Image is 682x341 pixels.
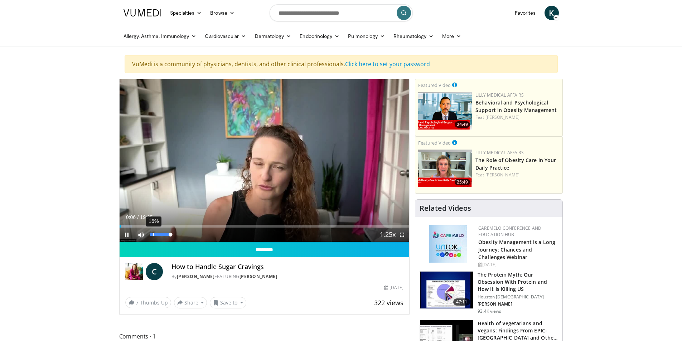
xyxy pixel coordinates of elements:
a: [PERSON_NAME] [485,172,519,178]
span: 47:11 [453,298,470,306]
a: Specialties [166,6,206,20]
span: Comments 1 [119,332,410,341]
a: Behavioral and Psychological Support in Obesity Management [475,99,557,113]
img: Dr. Carolynn Francavilla [125,263,143,280]
small: Featured Video [418,82,451,88]
video-js: Video Player [120,79,410,242]
a: Dermatology [251,29,296,43]
a: K [545,6,559,20]
span: 24:49 [455,121,470,128]
div: Feat. [475,114,560,121]
button: Save to [210,297,246,308]
img: ba3304f6-7838-4e41-9c0f-2e31ebde6754.png.150x105_q85_crop-smart_upscale.png [418,92,472,130]
a: Pulmonology [344,29,389,43]
a: 25:49 [418,150,472,187]
img: e1208b6b-349f-4914-9dd7-f97803bdbf1d.png.150x105_q85_crop-smart_upscale.png [418,150,472,187]
a: Favorites [511,6,540,20]
a: Rheumatology [389,29,438,43]
img: b7b8b05e-5021-418b-a89a-60a270e7cf82.150x105_q85_crop-smart_upscale.jpg [420,272,473,309]
span: 0:06 [126,214,136,220]
a: 47:11 The Protein Myth: Our Obsession With Protein and How It Is Killing US Houston [DEMOGRAPHIC_... [420,271,558,314]
input: Search topics, interventions [270,4,413,21]
a: 7 Thumbs Up [125,297,171,308]
h4: How to Handle Sugar Cravings [171,263,403,271]
a: Allergy, Asthma, Immunology [119,29,201,43]
small: Featured Video [418,140,451,146]
h3: The Protein Myth: Our Obsession With Protein and How It Is Killing US [478,271,558,293]
button: Pause [120,228,134,242]
a: Lilly Medical Affairs [475,92,524,98]
img: 45df64a9-a6de-482c-8a90-ada250f7980c.png.150x105_q85_autocrop_double_scale_upscale_version-0.2.jpg [429,225,467,263]
a: Obesity Management is a Long Journey: Chances and Challenges Webinar [478,239,555,260]
div: Volume Level [150,233,170,236]
a: [PERSON_NAME] [485,114,519,120]
a: [PERSON_NAME] [177,273,215,279]
span: 7 [136,299,139,306]
span: 19:25 [140,214,153,220]
a: The Role of Obesity Care in Your Daily Practice [475,157,556,171]
div: Feat. [475,172,560,178]
img: VuMedi Logo [124,9,161,16]
button: Fullscreen [395,228,409,242]
a: Browse [206,6,239,20]
div: VuMedi is a community of physicians, dentists, and other clinical professionals. [125,55,558,73]
div: [DATE] [478,262,557,268]
p: 93.4K views [478,308,501,314]
button: Share [174,297,207,308]
h4: Related Videos [420,204,471,213]
p: [PERSON_NAME] [478,301,558,307]
a: Endocrinology [295,29,344,43]
a: Click here to set your password [345,60,430,68]
a: CaReMeLO Conference and Education Hub [478,225,541,238]
span: 25:49 [455,179,470,185]
span: 322 views [374,298,403,307]
a: Lilly Medical Affairs [475,150,524,156]
div: Progress Bar [120,225,410,228]
button: Mute [134,228,148,242]
a: More [438,29,465,43]
a: [PERSON_NAME] [240,273,277,279]
a: 24:49 [418,92,472,130]
div: [DATE] [384,284,403,291]
button: Playback Rate [381,228,395,242]
span: / [137,214,139,220]
div: By FEATURING [171,273,403,280]
p: Houston [DEMOGRAPHIC_DATA] [478,294,558,300]
a: Cardiovascular [200,29,250,43]
a: C [146,263,163,280]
